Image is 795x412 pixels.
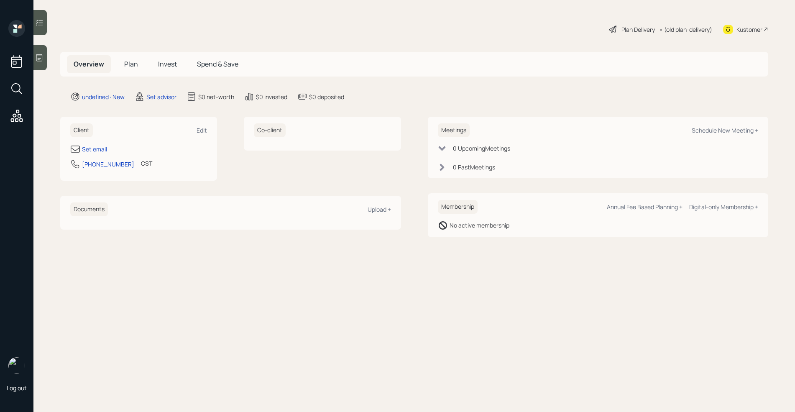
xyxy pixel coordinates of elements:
[82,145,107,154] div: Set email
[309,92,344,101] div: $0 deposited
[438,123,470,137] h6: Meetings
[736,25,762,34] div: Kustomer
[450,221,509,230] div: No active membership
[197,59,238,69] span: Spend & Save
[124,59,138,69] span: Plan
[197,126,207,134] div: Edit
[70,202,108,216] h6: Documents
[453,144,510,153] div: 0 Upcoming Meeting s
[689,203,758,211] div: Digital-only Membership +
[607,203,683,211] div: Annual Fee Based Planning +
[198,92,234,101] div: $0 net-worth
[438,200,478,214] h6: Membership
[621,25,655,34] div: Plan Delivery
[254,123,286,137] h6: Co-client
[453,163,495,171] div: 0 Past Meeting s
[7,384,27,392] div: Log out
[146,92,176,101] div: Set advisor
[158,59,177,69] span: Invest
[70,123,93,137] h6: Client
[82,92,125,101] div: undefined · New
[8,357,25,374] img: retirable_logo.png
[82,160,134,169] div: [PHONE_NUMBER]
[659,25,712,34] div: • (old plan-delivery)
[74,59,104,69] span: Overview
[141,159,152,168] div: CST
[368,205,391,213] div: Upload +
[256,92,287,101] div: $0 invested
[692,126,758,134] div: Schedule New Meeting +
